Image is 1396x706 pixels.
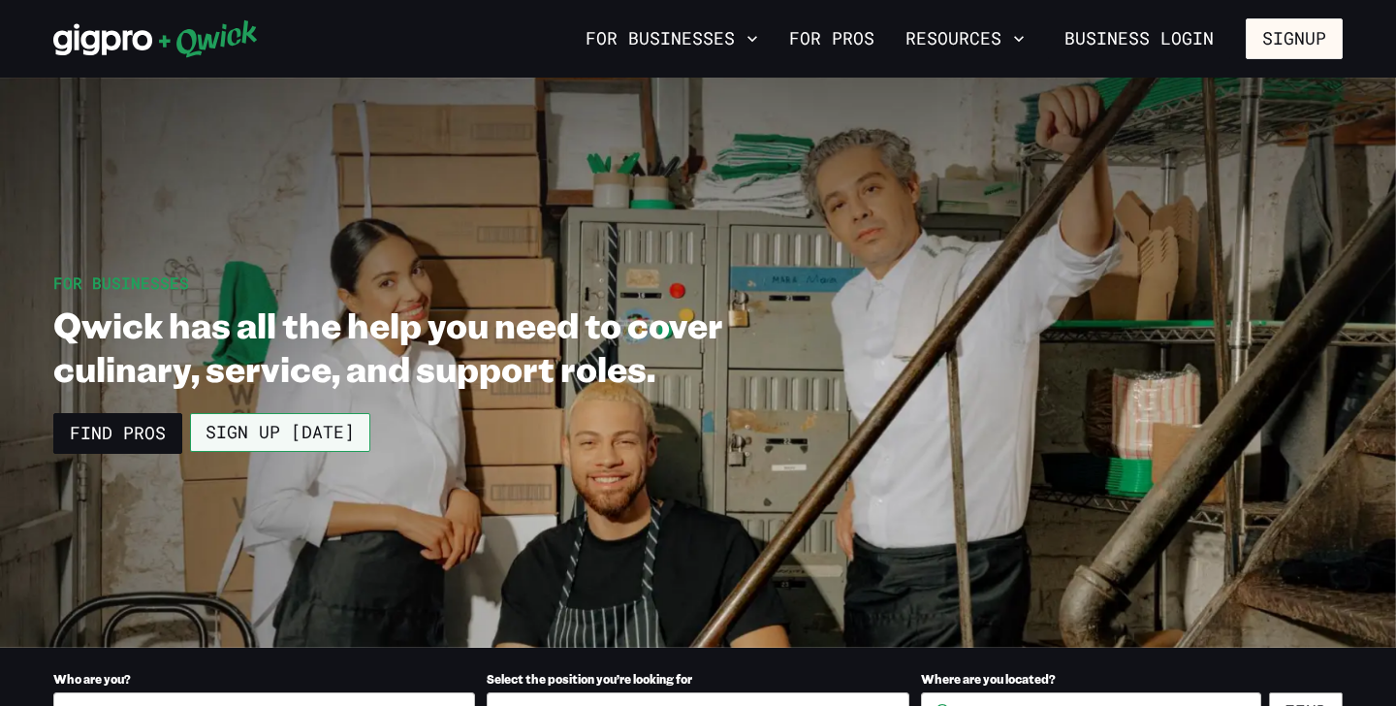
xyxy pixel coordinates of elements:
[190,413,370,452] a: Sign up [DATE]
[53,303,827,390] h1: Qwick has all the help you need to cover culinary, service, and support roles.
[578,22,766,55] button: For Businesses
[487,671,692,687] span: Select the position you’re looking for
[781,22,882,55] a: For Pros
[53,413,182,454] a: Find Pros
[53,273,189,293] span: For Businesses
[1246,18,1343,59] button: Signup
[898,22,1032,55] button: Resources
[921,671,1056,687] span: Where are you located?
[53,671,131,687] span: Who are you?
[1048,18,1230,59] a: Business Login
